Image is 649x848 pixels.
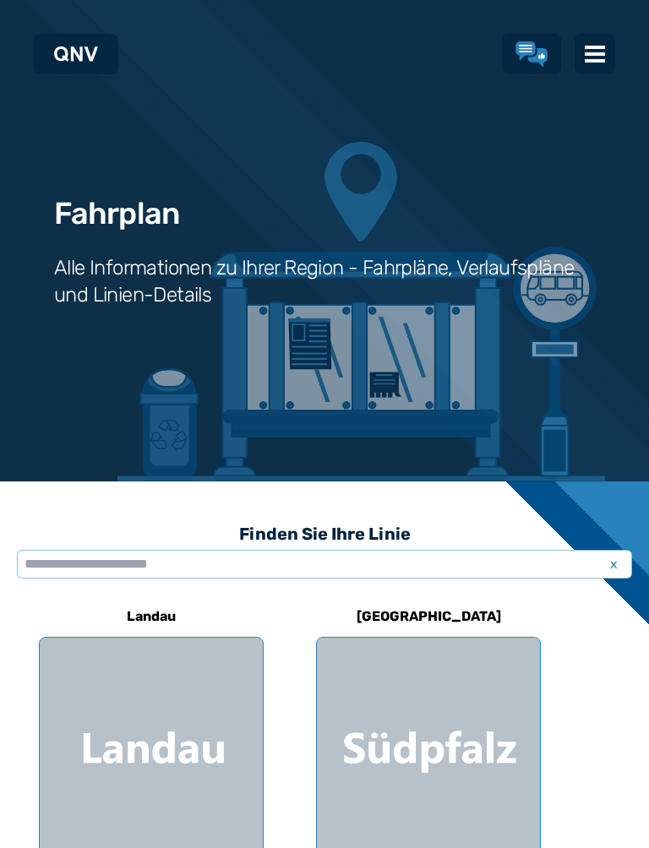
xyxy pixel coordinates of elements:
h1: Fahrplan [54,197,179,231]
h6: Landau [120,603,183,630]
img: menu [585,44,605,64]
a: QNV Logo [54,41,98,68]
h3: Alle Informationen zu Ihrer Region - Fahrpläne, Verlaufspläne und Linien-Details [54,254,595,308]
h3: Finden Sie Ihre Linie [17,515,632,552]
a: Lob & Kritik [515,41,548,67]
span: x [602,554,625,574]
h6: [GEOGRAPHIC_DATA] [350,603,508,630]
img: QNV Logo [54,46,98,62]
